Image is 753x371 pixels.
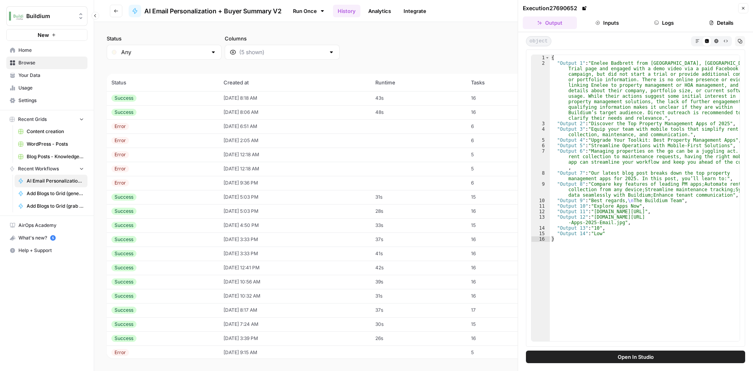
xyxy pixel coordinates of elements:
[111,264,136,271] div: Success
[6,82,87,94] a: Usage
[371,303,466,317] td: 37s
[288,4,330,18] a: Run Once
[466,345,542,360] td: 5
[18,47,84,54] span: Home
[526,351,745,363] button: Open In Studio
[111,109,136,116] div: Success
[15,200,87,212] a: Add Blogs to Grid (grab Getty image)
[6,44,87,57] a: Home
[27,190,84,197] span: Add Blogs to Grid (generate AI image)
[531,137,550,143] div: 5
[466,176,542,190] td: 6
[121,48,207,56] input: Any
[239,48,325,56] input: (5 shown)
[466,303,542,317] td: 17
[111,307,136,314] div: Success
[6,163,87,175] button: Recent Workflows
[333,5,360,17] a: History
[7,232,87,244] div: What's new?
[27,141,84,148] span: WordPress - Posts
[15,125,87,138] a: Content creation
[38,31,49,39] span: New
[526,36,551,46] span: object
[531,126,550,137] div: 4
[531,203,550,209] div: 11
[9,9,23,23] img: Buildium Logo
[111,95,136,102] div: Success
[219,176,371,190] td: [DATE] 9:36 PM
[18,97,84,104] span: Settings
[531,225,550,231] div: 14
[466,275,542,289] td: 16
[107,35,222,42] label: Status
[18,72,84,79] span: Your Data
[531,214,550,225] div: 13
[466,74,542,91] th: Tasks
[466,204,542,218] td: 16
[18,222,84,229] span: AirOps Academy
[6,29,87,41] button: New
[18,247,84,254] span: Help + Support
[371,105,466,119] td: 48s
[6,244,87,257] button: Help + Support
[225,35,340,42] label: Columns
[371,232,466,247] td: 37s
[219,218,371,232] td: [DATE] 4:50 PM
[531,181,550,198] div: 9
[531,231,550,236] div: 15
[27,128,84,135] span: Content creation
[531,170,550,181] div: 8
[6,6,87,26] button: Workspace: Buildium
[15,150,87,163] a: Blog Posts - Knowledge Base.csv
[371,91,466,105] td: 43s
[219,204,371,218] td: [DATE] 5:03 PM
[111,208,136,215] div: Success
[371,204,466,218] td: 28s
[371,247,466,261] td: 41s
[27,153,84,160] span: Blog Posts - Knowledge Base.csv
[531,148,550,170] div: 7
[6,219,87,232] a: AirOps Academy
[531,55,550,60] div: 1
[531,198,550,203] div: 10
[531,236,550,242] div: 16
[111,321,136,328] div: Success
[111,349,129,356] div: Error
[371,261,466,275] td: 42s
[129,5,282,17] a: AI Email Personalization + Buyer Summary V2
[219,275,371,289] td: [DATE] 10:56 AM
[466,148,542,162] td: 5
[466,232,542,247] td: 16
[364,5,396,17] a: Analytics
[6,94,87,107] a: Settings
[580,16,634,29] button: Inputs
[6,113,87,125] button: Recent Grids
[531,209,550,214] div: 12
[111,137,129,144] div: Error
[466,317,542,331] td: 15
[371,317,466,331] td: 30s
[219,289,371,303] td: [DATE] 10:32 AM
[18,84,84,91] span: Usage
[107,74,219,91] th: Status
[545,55,549,60] span: Toggle code folding, rows 1 through 16
[371,275,466,289] td: 39s
[466,91,542,105] td: 16
[466,119,542,133] td: 6
[466,190,542,204] td: 15
[111,250,136,257] div: Success
[219,148,371,162] td: [DATE] 12:18 AM
[144,6,282,16] span: AI Email Personalization + Buyer Summary V2
[219,91,371,105] td: [DATE] 8:18 AM
[466,247,542,261] td: 16
[371,331,466,345] td: 26s
[219,303,371,317] td: [DATE] 8:17 AM
[466,162,542,176] td: 5
[18,59,84,66] span: Browse
[15,187,87,200] a: Add Blogs to Grid (generate AI image)
[111,123,129,130] div: Error
[26,12,74,20] span: Buildium
[6,57,87,69] a: Browse
[219,119,371,133] td: [DATE] 6:51 AM
[111,335,136,342] div: Success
